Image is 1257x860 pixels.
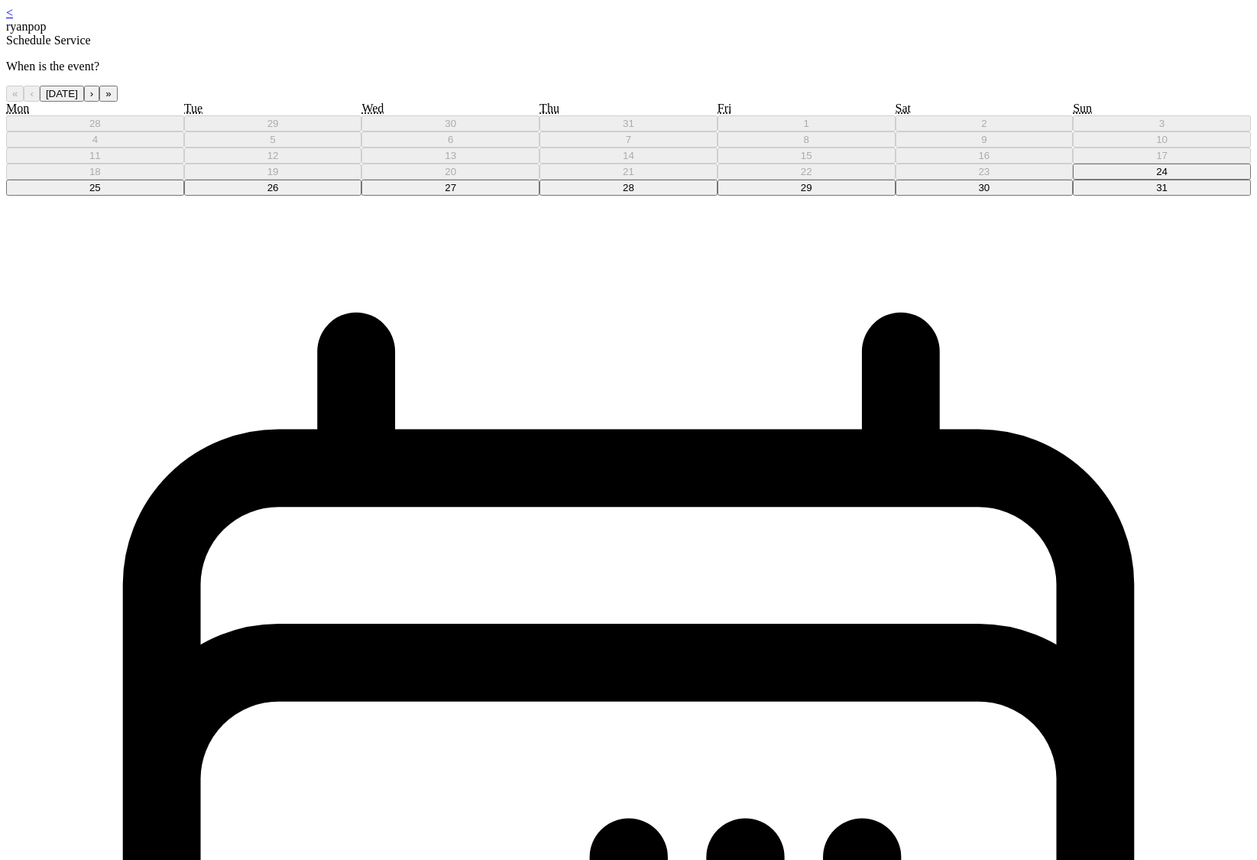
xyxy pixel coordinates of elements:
button: August 17, 2025 [1073,148,1251,164]
abbr: August 25, 2025 [89,182,101,193]
abbr: August 4, 2025 [92,134,98,145]
abbr: August 27, 2025 [445,182,456,193]
button: August 4, 2025 [6,131,184,148]
button: [DATE] [40,86,84,102]
button: August 22, 2025 [718,164,896,180]
abbr: August 30, 2025 [978,182,990,193]
abbr: August 11, 2025 [89,150,101,161]
a: < [6,6,13,19]
button: August 2, 2025 [896,115,1074,131]
button: August 31, 2025 [1073,180,1251,196]
abbr: August 7, 2025 [626,134,631,145]
abbr: August 29, 2025 [801,182,812,193]
button: August 24, 2025 [1073,164,1251,180]
abbr: August 6, 2025 [448,134,453,145]
button: August 5, 2025 [184,131,362,148]
button: › [84,86,99,102]
abbr: August 23, 2025 [978,166,990,177]
button: August 9, 2025 [896,131,1074,148]
button: August 28, 2025 [539,180,718,196]
abbr: August 20, 2025 [445,166,456,177]
button: July 29, 2025 [184,115,362,131]
abbr: August 1, 2025 [803,118,808,129]
abbr: Friday [718,102,732,115]
button: August 21, 2025 [539,164,718,180]
div: Schedule Service [6,34,1251,47]
p: When is the event? [6,60,1251,73]
button: August 19, 2025 [184,164,362,180]
abbr: August 13, 2025 [445,150,456,161]
abbr: Saturday [896,102,911,115]
button: August 20, 2025 [361,164,539,180]
abbr: July 30, 2025 [445,118,456,129]
button: ‹ [24,86,39,102]
button: August 27, 2025 [361,180,539,196]
abbr: August 15, 2025 [801,150,812,161]
abbr: August 3, 2025 [1159,118,1165,129]
abbr: August 10, 2025 [1156,134,1168,145]
abbr: July 28, 2025 [89,118,101,129]
button: August 23, 2025 [896,164,1074,180]
button: August 3, 2025 [1073,115,1251,131]
abbr: August 5, 2025 [270,134,275,145]
button: August 1, 2025 [718,115,896,131]
abbr: Wednesday [361,102,384,115]
abbr: Thursday [539,102,559,115]
button: July 28, 2025 [6,115,184,131]
abbr: August 16, 2025 [978,150,990,161]
button: August 30, 2025 [896,180,1074,196]
button: « [6,86,24,102]
abbr: Tuesday [184,102,202,115]
button: August 7, 2025 [539,131,718,148]
abbr: August 28, 2025 [623,182,634,193]
button: August 18, 2025 [6,164,184,180]
abbr: August 18, 2025 [89,166,101,177]
abbr: August 24, 2025 [1156,166,1168,177]
abbr: July 29, 2025 [267,118,279,129]
button: August 13, 2025 [361,148,539,164]
abbr: August 17, 2025 [1156,150,1168,161]
abbr: July 31, 2025 [623,118,634,129]
abbr: August 19, 2025 [267,166,279,177]
abbr: Sunday [1073,102,1092,115]
abbr: Monday [6,102,29,115]
button: August 16, 2025 [896,148,1074,164]
abbr: August 14, 2025 [623,150,634,161]
abbr: August 8, 2025 [803,134,808,145]
button: August 29, 2025 [718,180,896,196]
button: August 6, 2025 [361,131,539,148]
button: August 25, 2025 [6,180,184,196]
abbr: August 2, 2025 [981,118,986,129]
abbr: August 12, 2025 [267,150,279,161]
div: ryanpop [6,20,1251,34]
abbr: August 22, 2025 [801,166,812,177]
button: August 14, 2025 [539,148,718,164]
button: July 30, 2025 [361,115,539,131]
button: » [99,86,117,102]
button: August 10, 2025 [1073,131,1251,148]
button: August 12, 2025 [184,148,362,164]
button: August 8, 2025 [718,131,896,148]
button: August 11, 2025 [6,148,184,164]
button: July 31, 2025 [539,115,718,131]
span: [DATE] [46,88,78,99]
abbr: August 21, 2025 [623,166,634,177]
abbr: August 26, 2025 [267,182,279,193]
abbr: August 9, 2025 [981,134,986,145]
abbr: August 31, 2025 [1156,182,1168,193]
button: August 15, 2025 [718,148,896,164]
button: August 26, 2025 [184,180,362,196]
